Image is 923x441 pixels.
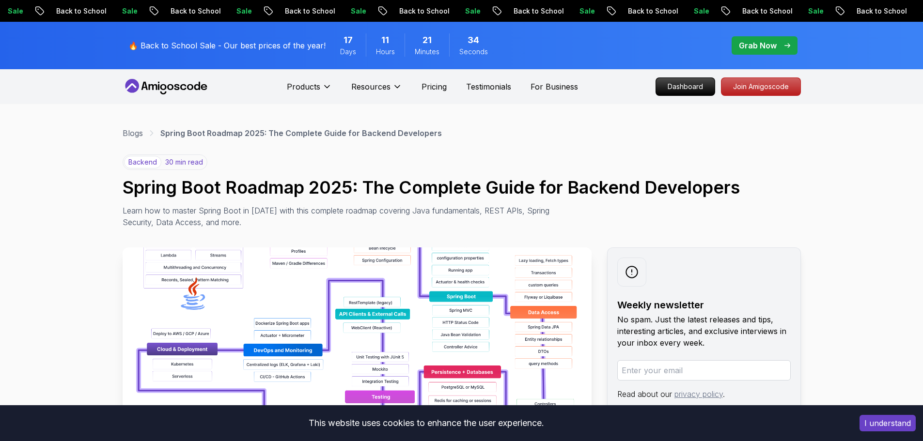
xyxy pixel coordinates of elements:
p: Products [287,81,320,92]
p: Sale [325,6,356,16]
span: 11 Hours [381,33,389,47]
a: privacy policy [674,389,723,399]
p: Sale [211,6,242,16]
a: For Business [531,81,578,92]
p: Back to School [31,6,96,16]
p: Sale [782,6,813,16]
h1: Spring Boot Roadmap 2025: The Complete Guide for Backend Developers [123,178,801,197]
input: Enter your email [617,360,791,380]
p: Sale [668,6,699,16]
span: Minutes [415,47,439,57]
p: Resources [351,81,391,92]
p: Sale [554,6,585,16]
button: Products [287,81,332,100]
p: Sale [96,6,127,16]
p: Learn how to master Spring Boot in [DATE] with this complete roadmap covering Java fundamentals, ... [123,205,557,228]
p: Spring Boot Roadmap 2025: The Complete Guide for Backend Developers [160,127,442,139]
a: Pricing [422,81,447,92]
div: This website uses cookies to enhance the user experience. [7,412,845,434]
span: Days [340,47,356,57]
a: Dashboard [656,77,715,96]
span: Hours [376,47,395,57]
button: Accept cookies [860,415,916,431]
span: Seconds [459,47,488,57]
p: Back to School [374,6,439,16]
p: Join Amigoscode [721,78,800,95]
a: Join Amigoscode [721,77,801,96]
span: 34 Seconds [468,33,479,47]
p: Back to School [259,6,325,16]
a: Testimonials [466,81,511,92]
p: 30 min read [165,157,203,167]
p: backend [124,156,161,168]
p: Read about our . [617,388,791,400]
span: 21 Minutes [422,33,432,47]
p: Back to School [145,6,211,16]
a: Blogs [123,127,143,139]
p: Back to School [717,6,782,16]
button: Resources [351,81,402,100]
p: Back to School [831,6,897,16]
h2: Weekly newsletter [617,298,791,312]
p: Dashboard [656,78,715,95]
p: Back to School [602,6,668,16]
p: Back to School [488,6,554,16]
p: Sale [439,6,470,16]
p: No spam. Just the latest releases and tips, interesting articles, and exclusive interviews in you... [617,314,791,349]
p: 🔥 Back to School Sale - Our best prices of the year! [128,40,326,51]
span: 17 Days [344,33,353,47]
p: Grab Now [739,40,777,51]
